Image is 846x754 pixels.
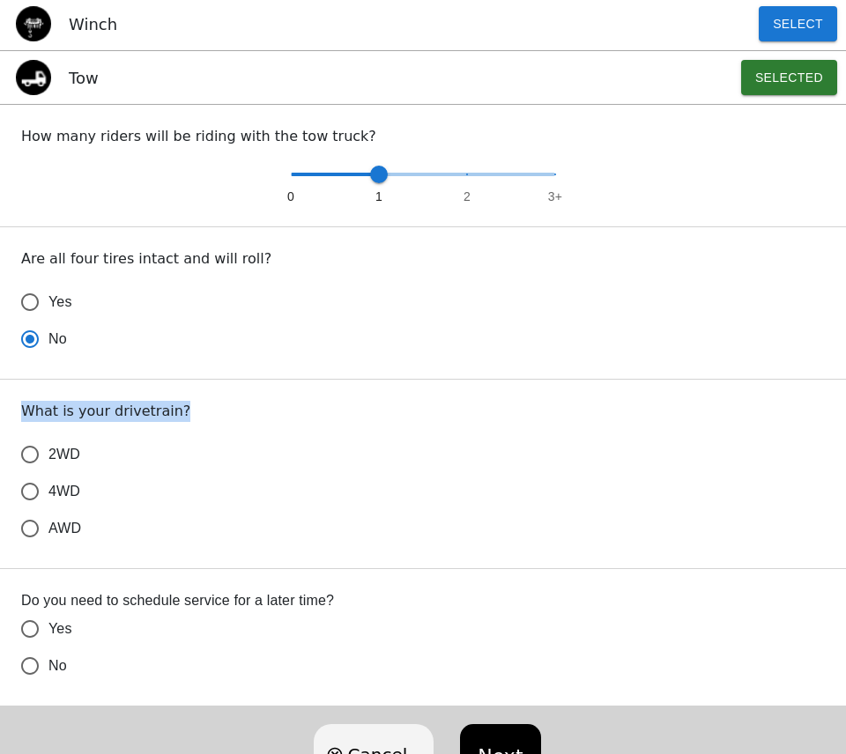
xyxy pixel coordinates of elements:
[464,188,471,205] span: 2
[48,292,72,313] span: Yes
[69,12,117,36] p: Winch
[69,66,99,90] p: Tow
[21,590,825,610] label: Do you need to schedule service for a later time?
[548,188,562,205] span: 3+
[741,60,837,95] button: Selected
[48,481,80,502] span: 4WD
[287,188,294,205] span: 0
[759,6,837,41] button: Select
[21,126,825,147] p: How many riders will be riding with the tow truck?
[48,618,72,639] span: Yes
[48,655,67,676] span: No
[48,518,81,539] span: AWD
[16,60,51,95] img: tow icon
[21,248,825,270] p: Are all four tires intact and will roll?
[375,188,382,205] span: 1
[21,401,825,422] p: What is your drivetrain?
[16,6,51,41] img: winch icon
[48,444,80,465] span: 2WD
[48,329,67,350] span: No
